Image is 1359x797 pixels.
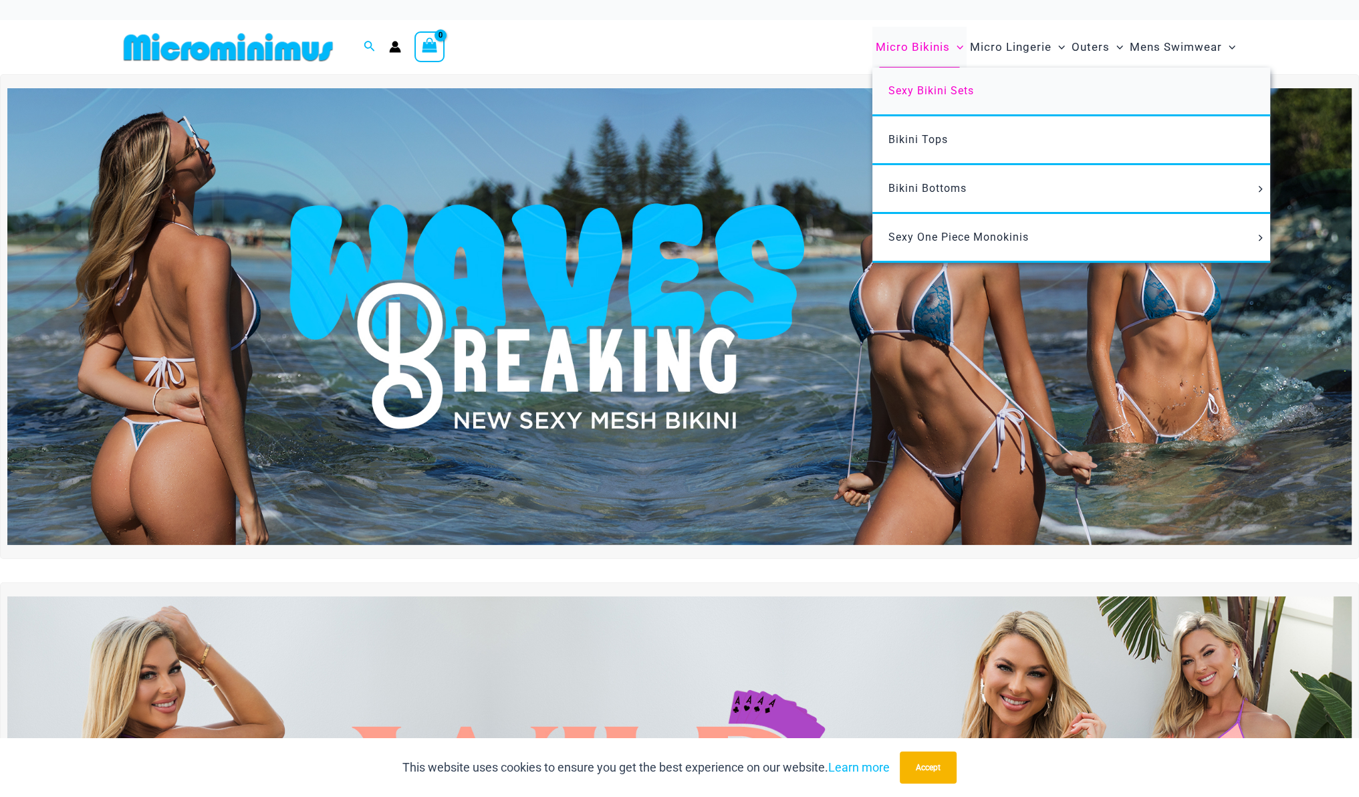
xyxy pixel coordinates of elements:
p: This website uses cookies to ensure you get the best experience on our website. [402,758,890,778]
a: Account icon link [389,41,401,53]
a: View Shopping Cart, empty [414,31,445,62]
span: Bikini Bottoms [888,182,967,195]
span: Menu Toggle [1253,186,1267,193]
span: Menu Toggle [950,30,963,64]
a: OutersMenu ToggleMenu Toggle [1068,27,1126,68]
img: MM SHOP LOGO FLAT [118,32,338,62]
span: Micro Lingerie [970,30,1052,64]
span: Menu Toggle [1253,235,1267,241]
span: Menu Toggle [1052,30,1065,64]
nav: Site Navigation [870,25,1241,70]
span: Sexy One Piece Monokinis [888,231,1029,243]
img: Waves Breaking Ocean Bikini Pack [7,88,1352,545]
span: Bikini Tops [888,133,948,146]
span: Menu Toggle [1222,30,1235,64]
a: Sexy One Piece MonokinisMenu ToggleMenu Toggle [872,214,1270,263]
span: Mens Swimwear [1130,30,1222,64]
a: Learn more [828,760,890,774]
a: Bikini Tops [872,116,1270,165]
button: Accept [900,752,957,784]
a: Search icon link [364,39,376,55]
a: Micro LingerieMenu ToggleMenu Toggle [967,27,1068,68]
span: Menu Toggle [1110,30,1123,64]
span: Sexy Bikini Sets [888,84,974,97]
a: Sexy Bikini Sets [872,68,1270,116]
a: Micro BikinisMenu ToggleMenu Toggle [872,27,967,68]
span: Micro Bikinis [876,30,950,64]
span: Outers [1072,30,1110,64]
a: Mens SwimwearMenu ToggleMenu Toggle [1126,27,1239,68]
a: Bikini BottomsMenu ToggleMenu Toggle [872,165,1270,214]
